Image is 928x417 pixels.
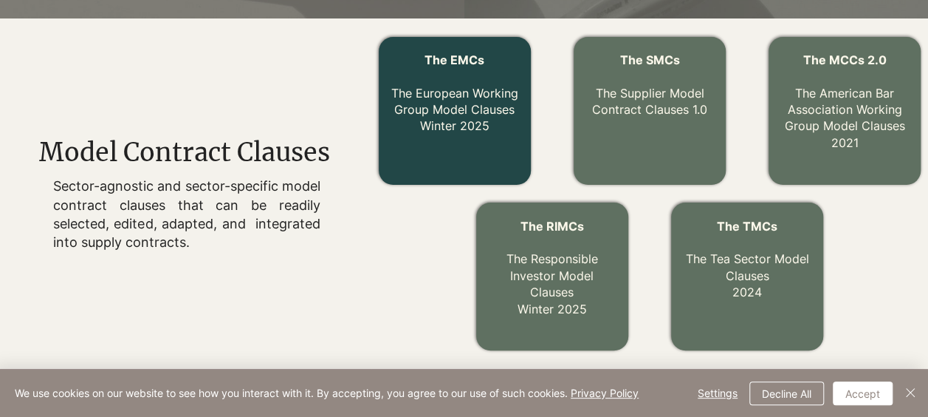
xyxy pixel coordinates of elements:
span: Settings [698,382,738,404]
p: Sector-agnostic and sector-specific model contract clauses that can be readily selected, edited, ... [53,177,320,251]
span: The SMCs [619,52,679,67]
span: Model Contract Clauses [39,137,330,168]
span: The TMCs [717,219,777,234]
a: The EMCs The European Working Group Model ClausesWinter 2025 [391,52,518,134]
button: Close [901,382,919,405]
button: Accept [833,382,893,405]
span: The RIMCs [520,219,584,234]
a: The TMCs The Tea Sector Model Clauses2024 [686,219,809,300]
img: Close [901,384,919,401]
a: The MCCs 2.0 The American Bar Association Working Group Model Clauses2021 [785,52,905,150]
a: Privacy Policy [571,387,639,399]
button: Decline All [749,382,824,405]
span: We use cookies on our website to see how you interact with it. By accepting, you agree to our use... [15,387,639,400]
a: The RIMCs The Responsible Investor Model ClausesWinter 2025 [506,219,598,316]
span: The MCCs 2.0 [803,52,887,67]
span: The EMCs [425,52,484,67]
p: The Supplier Model Contract Clauses 1.0 [585,68,713,118]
